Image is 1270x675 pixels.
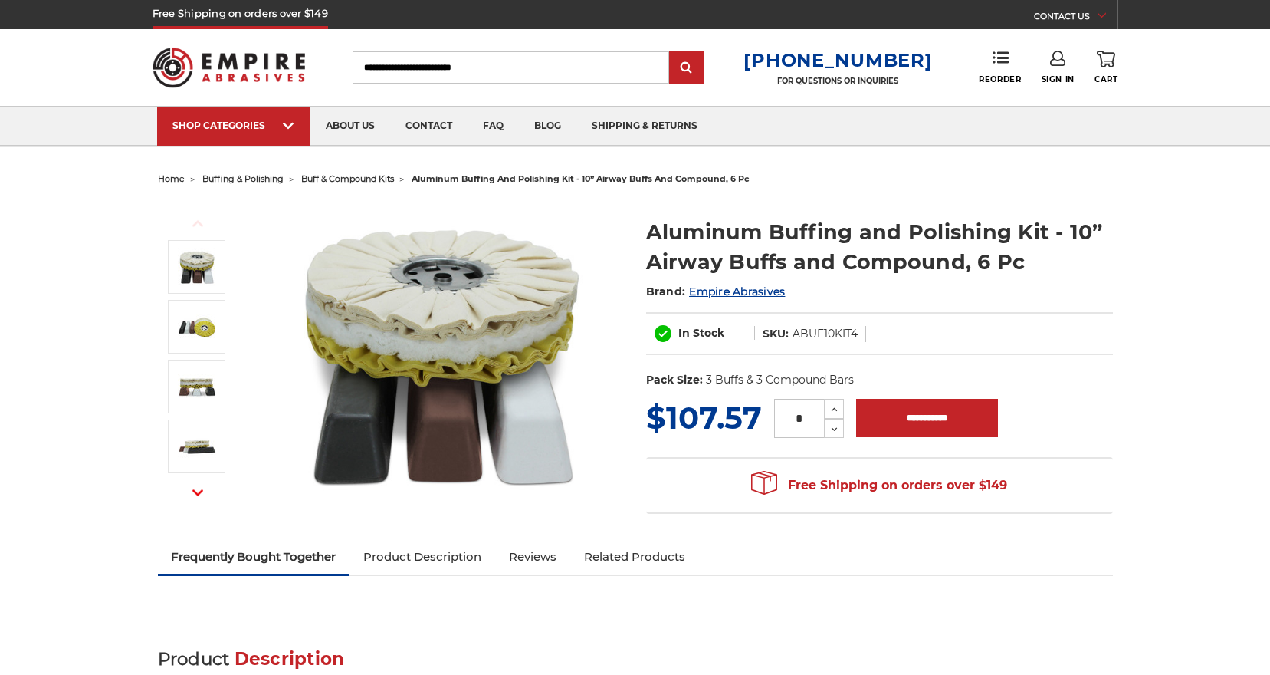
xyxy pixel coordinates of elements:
[178,427,216,466] img: Aluminum Buffing and Polishing Kit - 10” Airway Buffs and Compound, 6 Pc
[743,76,932,86] p: FOR QUESTIONS OR INQUIRIES
[646,217,1113,277] h1: Aluminum Buffing and Polishing Kit - 10” Airway Buffs and Compound, 6 Pc
[751,470,1007,501] span: Free Shipping on orders over $149
[1094,74,1117,84] span: Cart
[689,285,785,298] a: Empire Abrasives
[678,326,724,340] span: In Stock
[172,120,295,131] div: SHOP CATEGORIES
[153,38,306,97] img: Empire Abrasives
[671,53,702,84] input: Submit
[310,107,390,146] a: about us
[179,476,216,509] button: Next
[706,372,854,388] dd: 3 Buffs & 3 Compound Bars
[495,540,570,574] a: Reviews
[349,540,495,574] a: Product Description
[178,367,216,406] img: Aluminum Buffing and Polishing Kit - 10” Airway Buffs and Compound, 6 Pc
[235,648,345,670] span: Description
[646,399,762,436] span: $107.57
[158,173,185,184] a: home
[179,207,216,240] button: Previous
[1034,8,1117,29] a: CONTACT US
[289,201,596,508] img: 10 inch airway buff and polishing compound kit for aluminum
[979,74,1021,84] span: Reorder
[763,326,789,342] dt: SKU:
[412,173,750,184] span: aluminum buffing and polishing kit - 10” airway buffs and compound, 6 pc
[1094,51,1117,84] a: Cart
[202,173,284,184] a: buffing & polishing
[646,285,686,298] span: Brand:
[1042,74,1075,84] span: Sign In
[158,648,230,670] span: Product
[158,540,350,574] a: Frequently Bought Together
[743,49,932,71] a: [PHONE_NUMBER]
[570,540,699,574] a: Related Products
[468,107,519,146] a: faq
[178,308,216,346] img: Aluminum 10 inch airway buff and polishing compound kit
[979,51,1021,84] a: Reorder
[178,248,216,286] img: 10 inch airway buff and polishing compound kit for aluminum
[793,326,858,342] dd: ABUF10KIT4
[390,107,468,146] a: contact
[301,173,394,184] a: buff & compound kits
[646,372,703,388] dt: Pack Size:
[576,107,713,146] a: shipping & returns
[519,107,576,146] a: blog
